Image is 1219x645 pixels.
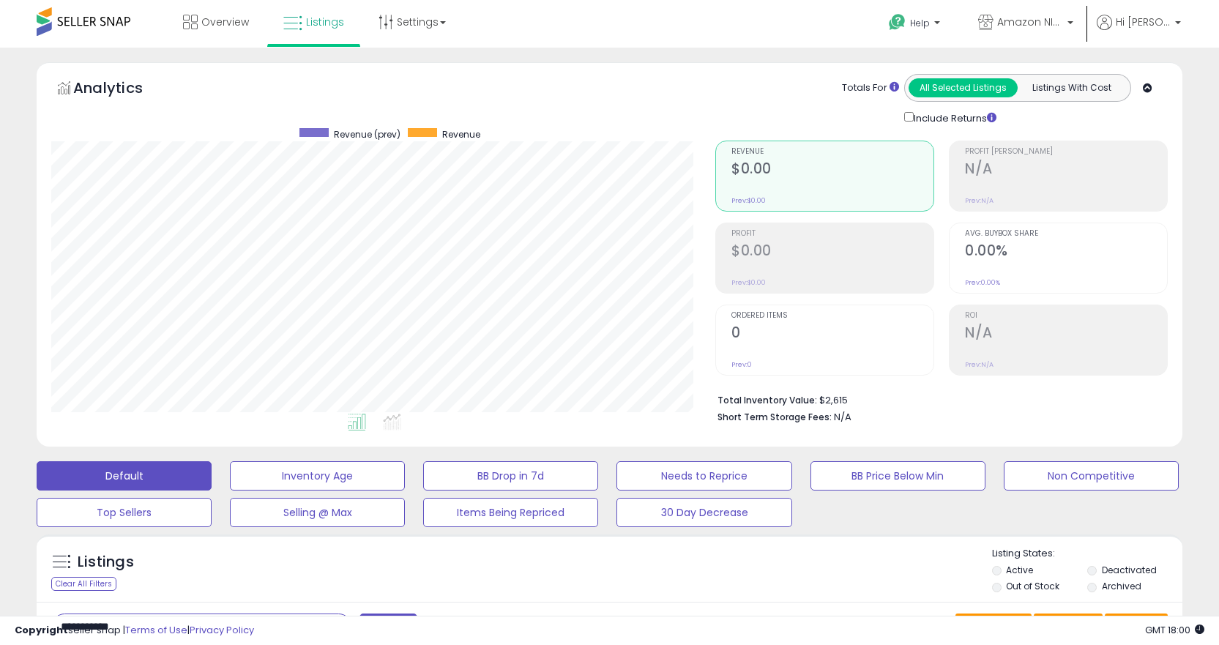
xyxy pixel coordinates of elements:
[965,148,1167,156] span: Profit [PERSON_NAME]
[616,498,791,527] button: 30 Day Decrease
[965,160,1167,180] h2: N/A
[15,623,68,637] strong: Copyright
[731,278,766,287] small: Prev: $0.00
[731,196,766,205] small: Prev: $0.00
[834,410,851,424] span: N/A
[442,128,480,141] span: Revenue
[230,461,405,491] button: Inventory Age
[15,624,254,638] div: seller snap | |
[965,242,1167,262] h2: 0.00%
[997,15,1063,29] span: Amazon NINJA
[955,614,1032,638] button: Save View
[731,242,933,262] h2: $0.00
[909,78,1018,97] button: All Selected Listings
[51,577,116,591] div: Clear All Filters
[965,312,1167,320] span: ROI
[306,15,344,29] span: Listings
[731,312,933,320] span: Ordered Items
[717,390,1157,408] li: $2,615
[1034,614,1103,638] button: Columns
[616,461,791,491] button: Needs to Reprice
[965,360,994,369] small: Prev: N/A
[810,461,985,491] button: BB Price Below Min
[731,230,933,238] span: Profit
[992,547,1182,561] p: Listing States:
[230,498,405,527] button: Selling @ Max
[359,614,417,639] button: Filters
[37,498,212,527] button: Top Sellers
[717,411,832,423] b: Short Term Storage Fees:
[965,230,1167,238] span: Avg. Buybox Share
[201,15,249,29] span: Overview
[1006,564,1033,576] label: Active
[731,148,933,156] span: Revenue
[1097,15,1181,48] a: Hi [PERSON_NAME]
[717,394,817,406] b: Total Inventory Value:
[842,81,899,95] div: Totals For
[1102,580,1141,592] label: Archived
[1017,78,1126,97] button: Listings With Cost
[910,17,930,29] span: Help
[965,278,1000,287] small: Prev: 0.00%
[334,128,400,141] span: Revenue (prev)
[893,109,1014,126] div: Include Returns
[78,552,134,573] h5: Listings
[731,360,752,369] small: Prev: 0
[1004,461,1179,491] button: Non Competitive
[423,461,598,491] button: BB Drop in 7d
[731,160,933,180] h2: $0.00
[423,498,598,527] button: Items Being Repriced
[965,324,1167,344] h2: N/A
[37,461,212,491] button: Default
[888,13,906,31] i: Get Help
[965,196,994,205] small: Prev: N/A
[73,78,171,102] h5: Analytics
[731,324,933,344] h2: 0
[1102,564,1157,576] label: Deactivated
[1145,623,1204,637] span: 2025-08-11 18:00 GMT
[1105,614,1168,638] button: Actions
[1006,580,1059,592] label: Out of Stock
[1116,15,1171,29] span: Hi [PERSON_NAME]
[877,2,955,48] a: Help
